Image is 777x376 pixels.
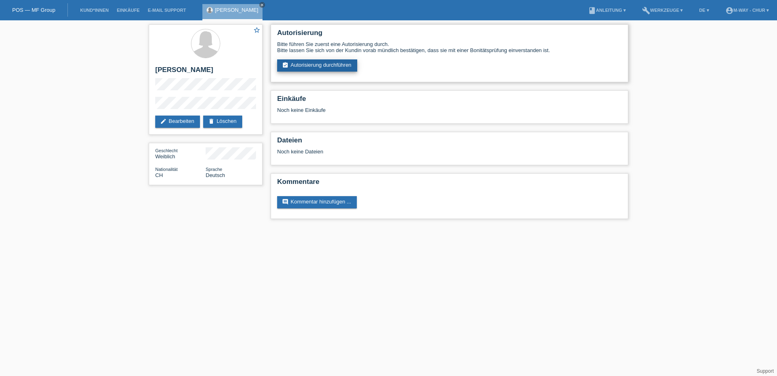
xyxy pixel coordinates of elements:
h2: Einkäufe [277,95,622,107]
a: POS — MF Group [12,7,55,13]
i: build [642,7,650,15]
i: assignment_turned_in [282,62,289,68]
i: star_border [253,26,260,34]
h2: Autorisierung [277,29,622,41]
i: account_circle [725,7,734,15]
a: editBearbeiten [155,116,200,128]
i: edit [160,118,167,125]
span: Nationalität [155,167,178,172]
a: bookAnleitung ▾ [584,8,630,13]
a: Support [757,368,774,374]
span: Geschlecht [155,148,178,153]
span: Sprache [206,167,222,172]
a: Kund*innen [76,8,113,13]
a: E-Mail Support [144,8,190,13]
div: Weiblich [155,147,206,160]
a: DE ▾ [695,8,713,13]
i: close [260,3,264,7]
a: deleteLöschen [203,116,242,128]
a: close [259,2,265,8]
h2: Dateien [277,136,622,149]
a: buildWerkzeuge ▾ [638,8,687,13]
a: star_border [253,26,260,35]
a: commentKommentar hinzufügen ... [277,196,357,208]
span: Schweiz [155,172,163,178]
div: Noch keine Dateien [277,149,525,155]
div: Noch keine Einkäufe [277,107,622,119]
i: book [588,7,596,15]
a: account_circlem-way - Chur ▾ [721,8,773,13]
h2: Kommentare [277,178,622,190]
h2: [PERSON_NAME] [155,66,256,78]
span: Deutsch [206,172,225,178]
i: comment [282,199,289,205]
div: Bitte führen Sie zuerst eine Autorisierung durch. Bitte lassen Sie sich von der Kundin vorab münd... [277,41,622,53]
a: Einkäufe [113,8,143,13]
i: delete [208,118,215,125]
a: assignment_turned_inAutorisierung durchführen [277,59,357,72]
a: [PERSON_NAME] [215,7,258,13]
